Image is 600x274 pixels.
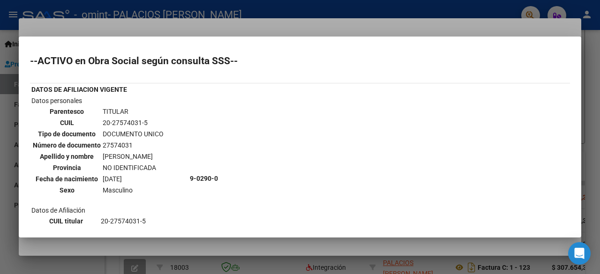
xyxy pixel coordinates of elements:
[32,174,101,184] th: Fecha de nacimiento
[102,129,164,139] td: DOCUMENTO UNICO
[102,118,164,128] td: 20-27574031-5
[30,56,570,66] h2: --ACTIVO en Obra Social según consulta SSS--
[102,106,164,117] td: TITULAR
[32,163,101,173] th: Provincia
[32,185,101,195] th: Sexo
[32,216,99,226] th: CUIL titular
[102,140,164,150] td: 27574031
[32,118,101,128] th: CUIL
[31,86,127,93] b: DATOS DE AFILIACION VIGENTE
[100,216,187,226] td: 20-27574031-5
[32,106,101,117] th: Parentesco
[102,151,164,162] td: [PERSON_NAME]
[102,185,164,195] td: Masculino
[102,163,164,173] td: NO IDENTIFICADA
[190,175,218,182] b: 9-0290-0
[32,151,101,162] th: Apellido y nombre
[32,140,101,150] th: Número de documento
[102,174,164,184] td: [DATE]
[32,129,101,139] th: Tipo de documento
[568,242,591,265] div: Open Intercom Messenger
[31,96,188,261] td: Datos personales Datos de Afiliación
